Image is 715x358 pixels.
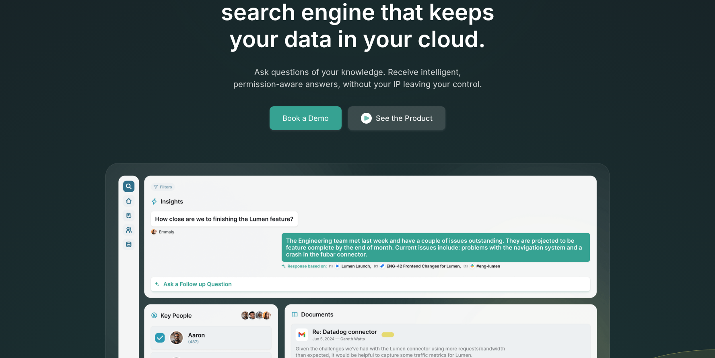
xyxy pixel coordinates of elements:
[348,106,445,130] a: See the Product
[675,319,715,358] iframe: Chat Widget
[376,113,433,124] div: See the Product
[203,66,512,90] p: Ask questions of your knowledge. Receive intelligent, permission-aware answers, without your IP l...
[270,106,342,130] a: Book a Demo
